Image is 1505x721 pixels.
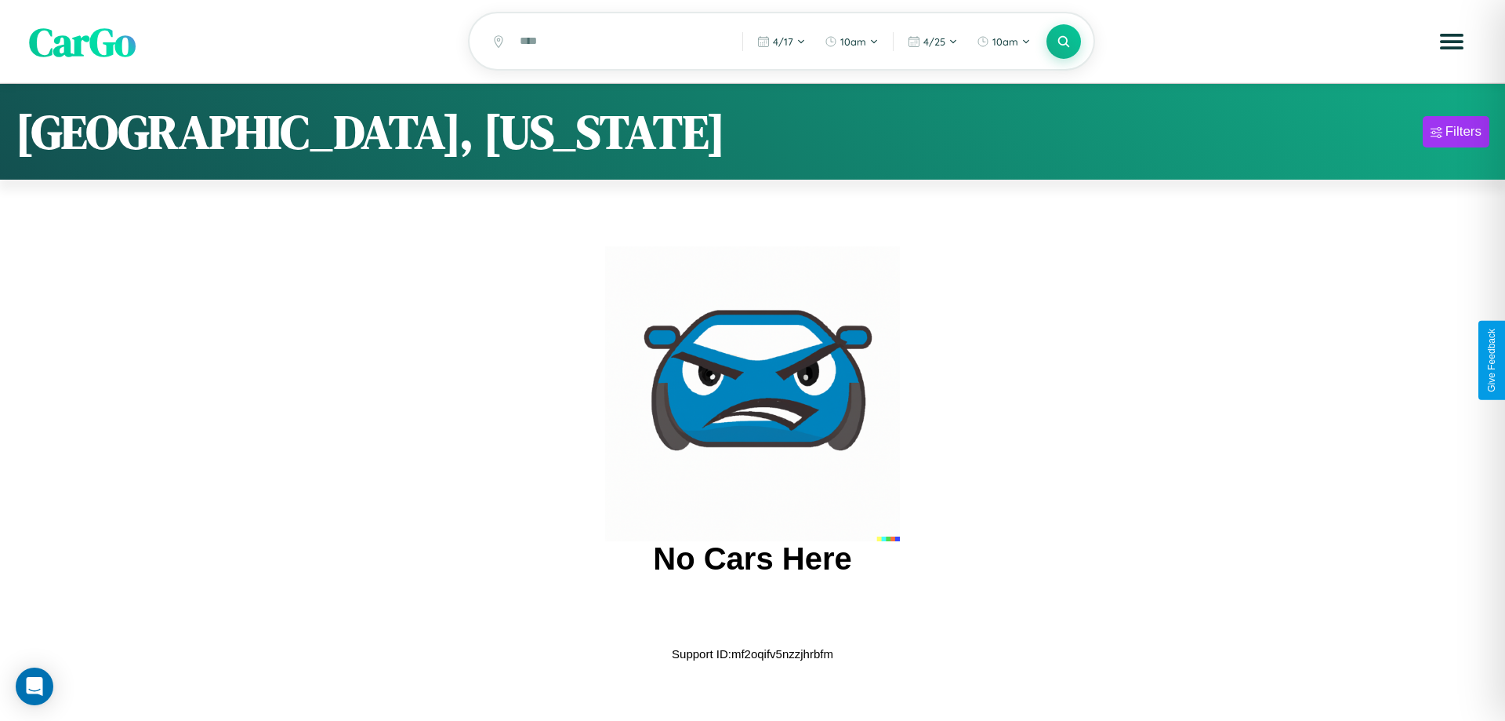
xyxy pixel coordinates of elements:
[605,246,900,541] img: car
[840,35,866,48] span: 10am
[992,35,1018,48] span: 10am
[1445,124,1481,140] div: Filters
[16,668,53,705] div: Open Intercom Messenger
[672,643,833,665] p: Support ID: mf2oqifv5nzzjhrbfm
[1423,116,1489,147] button: Filters
[749,29,814,54] button: 4/17
[653,541,851,577] h2: No Cars Here
[817,29,887,54] button: 10am
[923,35,945,48] span: 4 / 25
[900,29,966,54] button: 4/25
[1486,329,1497,392] div: Give Feedback
[1430,20,1474,64] button: Open menu
[16,100,725,164] h1: [GEOGRAPHIC_DATA], [US_STATE]
[969,29,1039,54] button: 10am
[29,14,136,68] span: CarGo
[773,35,793,48] span: 4 / 17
